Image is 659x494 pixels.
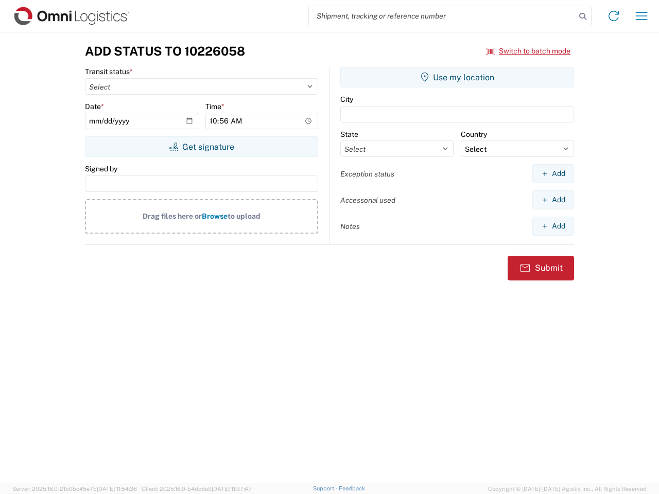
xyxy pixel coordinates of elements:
[532,217,574,236] button: Add
[309,6,576,26] input: Shipment, tracking or reference number
[461,130,487,139] label: Country
[12,486,137,492] span: Server: 2025.16.0-21b0bc45e7b
[97,486,137,492] span: [DATE] 11:54:36
[532,190,574,209] button: Add
[340,130,358,139] label: State
[339,485,365,491] a: Feedback
[205,102,224,111] label: Time
[85,102,104,111] label: Date
[228,212,261,220] span: to upload
[340,222,360,231] label: Notes
[340,196,395,205] label: Accessorial used
[532,164,574,183] button: Add
[143,212,202,220] span: Drag files here or
[340,67,574,87] button: Use my location
[313,485,339,491] a: Support
[142,486,252,492] span: Client: 2025.16.0-b4dc8a9
[340,95,353,104] label: City
[85,136,318,157] button: Get signature
[85,44,245,59] h3: Add Status to 10226058
[212,486,252,492] span: [DATE] 11:37:47
[85,164,117,173] label: Signed by
[85,67,133,76] label: Transit status
[340,169,394,179] label: Exception status
[508,256,574,280] button: Submit
[487,43,570,60] button: Switch to batch mode
[202,212,228,220] span: Browse
[488,484,647,493] span: Copyright © [DATE]-[DATE] Agistix Inc., All Rights Reserved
